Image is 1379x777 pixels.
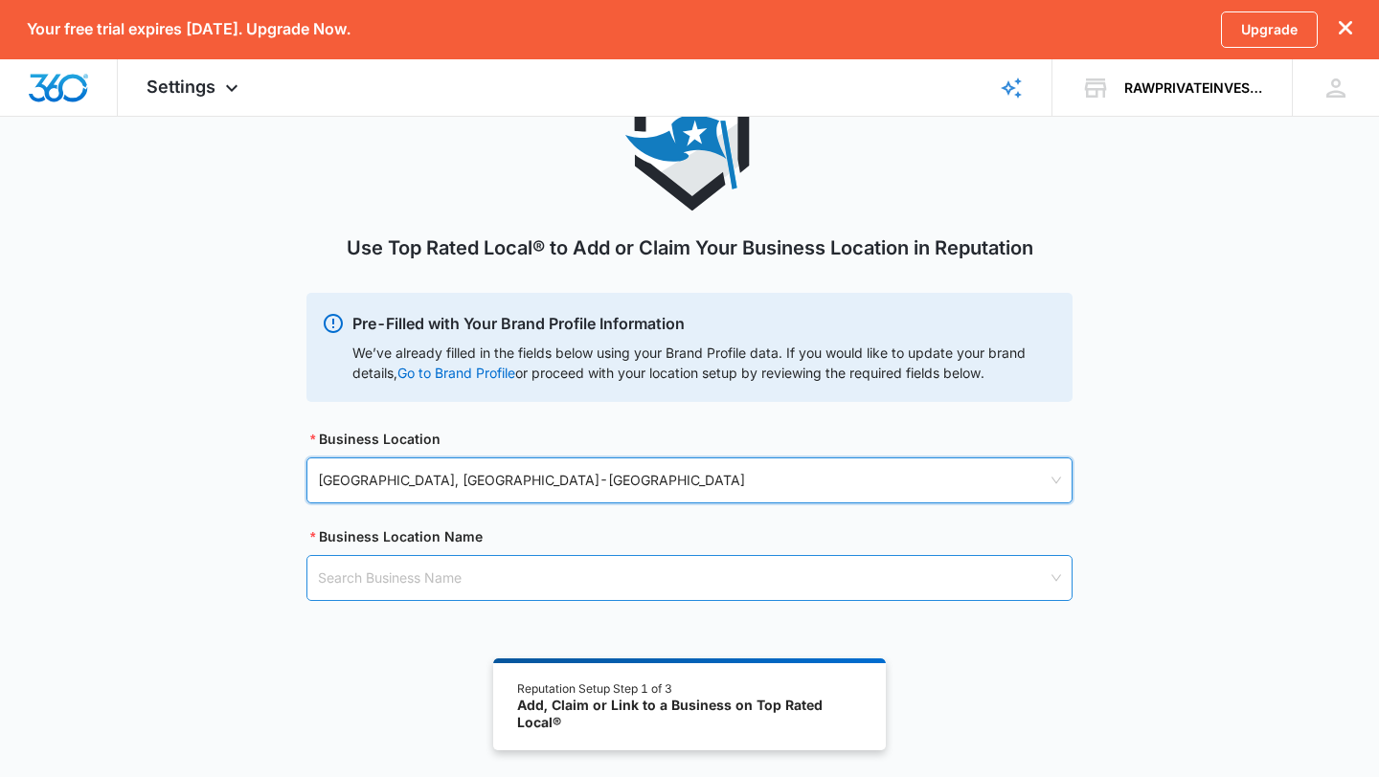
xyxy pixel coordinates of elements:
img: Top Rated Local® [622,77,757,211]
button: dismiss this dialog [1339,20,1352,38]
h1: Use Top Rated Local® to Add or Claim Your Business Location in Reputation [347,233,1033,262]
label: Business Location Name [310,526,483,547]
div: Settings [118,59,272,116]
div: Reputation Setup Step 1 of 3 [517,680,863,698]
p: Pre-Filled with Your Brand Profile Information [352,312,1057,335]
div: Add, Claim or Link to a Business on Top Rated Local® [517,697,863,730]
span: Settings [147,77,215,97]
div: We’ve already filled in the fields below using your Brand Profile data. If you would like to upda... [352,343,1057,383]
a: Upgrade [1221,11,1318,48]
span: [GEOGRAPHIC_DATA], [GEOGRAPHIC_DATA] - [GEOGRAPHIC_DATA] [318,464,1061,497]
label: Business Location [310,429,441,450]
p: Your free trial expires [DATE]. Upgrade Now. [27,20,350,38]
div: account name [1124,80,1264,96]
